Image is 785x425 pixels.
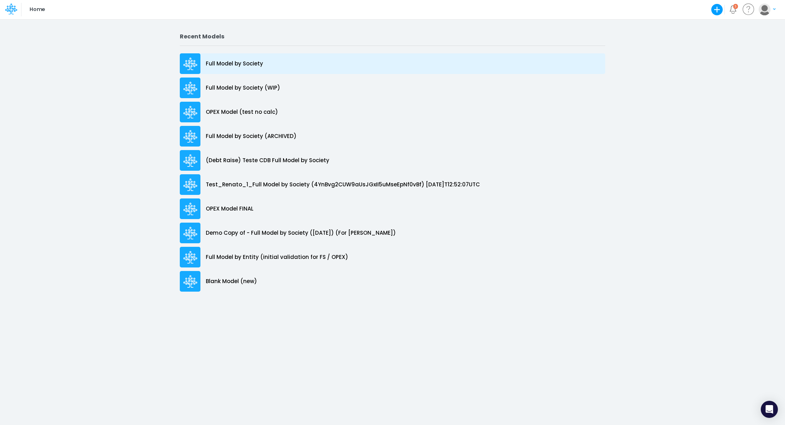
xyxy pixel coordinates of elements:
[761,401,778,418] div: Open Intercom Messenger
[180,100,605,124] a: OPEX Model (test no calc)
[206,156,329,165] p: (Debt Raise) Teste CDB Full Model by Society
[30,6,45,14] p: Home
[206,84,280,92] p: Full Model by Society (WIP)
[180,172,605,197] a: Test_Renato_1_Full Model by Society (4YnBvg2CUW9aUsJGxII5uMseEpNf0vBf) [DATE]T12:52:07UTC
[180,148,605,172] a: (Debt Raise) Teste CDB Full Model by Society
[734,5,737,8] div: 3 unread items
[180,269,605,293] a: Blank Model (new)
[180,221,605,245] a: Demo Copy of - Full Model by Society ([DATE]) (For [PERSON_NAME])
[180,197,605,221] a: OPEX Model FINAL
[206,181,480,189] p: Test_Renato_1_Full Model by Society (4YnBvg2CUW9aUsJGxII5uMseEpNf0vBf) [DATE]T12:52:07UTC
[206,60,263,68] p: Full Model by Society
[180,124,605,148] a: Full Model by Society (ARCHIVED)
[180,33,605,40] h2: Recent Models
[206,132,297,140] p: Full Model by Society (ARCHIVED)
[729,5,737,14] a: Notifications
[206,205,253,213] p: OPEX Model FINAL
[206,277,257,286] p: Blank Model (new)
[206,253,348,261] p: Full Model by Entity (initial validation for FS / OPEX)
[206,229,396,237] p: Demo Copy of - Full Model by Society ([DATE]) (For [PERSON_NAME])
[180,245,605,269] a: Full Model by Entity (initial validation for FS / OPEX)
[180,52,605,76] a: Full Model by Society
[180,76,605,100] a: Full Model by Society (WIP)
[206,108,278,116] p: OPEX Model (test no calc)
